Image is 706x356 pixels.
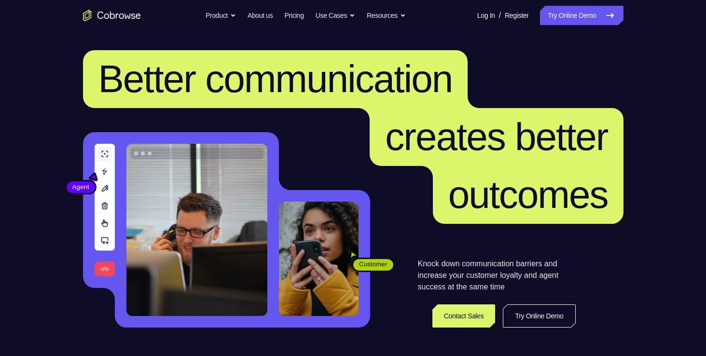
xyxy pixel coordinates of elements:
img: A customer holding their phone [279,202,359,316]
button: Product [206,6,236,25]
button: Use Cases [316,6,355,25]
a: Go to the home page [83,10,141,21]
span: Better communication [98,57,453,100]
a: Log In [477,6,495,25]
button: Resources [367,6,406,25]
a: Try Online Demo [540,6,623,25]
a: Register [505,6,528,25]
a: Contact Sales [432,304,496,328]
p: Knock down communication barriers and increase your customer loyalty and agent success at the sam... [418,258,576,293]
a: About us [248,6,273,25]
span: creates better [385,115,608,158]
span: / [499,10,501,21]
a: Try Online Demo [503,304,575,328]
a: Pricing [284,6,304,25]
img: A customer support agent talking on the phone [126,144,267,316]
span: outcomes [448,173,608,216]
